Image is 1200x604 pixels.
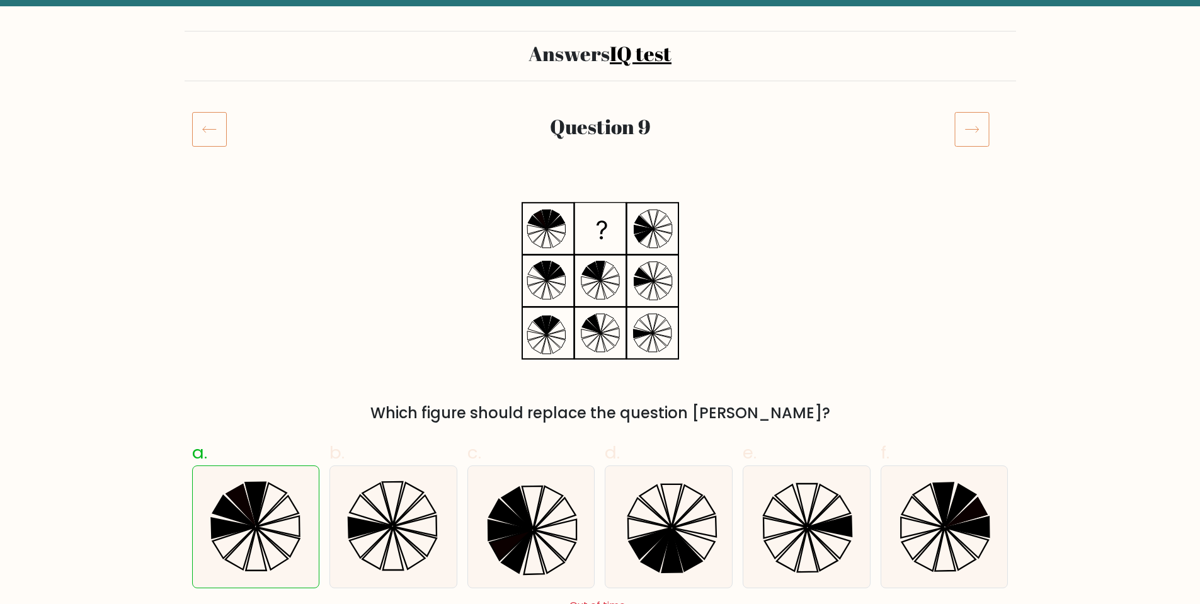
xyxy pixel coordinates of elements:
div: Which figure should replace the question [PERSON_NAME]? [200,402,1001,425]
h2: Answers [192,42,1009,66]
span: f. [881,440,889,465]
span: b. [329,440,345,465]
span: d. [605,440,620,465]
a: IQ test [610,40,671,67]
span: a. [192,440,207,465]
span: e. [743,440,757,465]
h2: Question 9 [261,115,939,139]
span: c. [467,440,481,465]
